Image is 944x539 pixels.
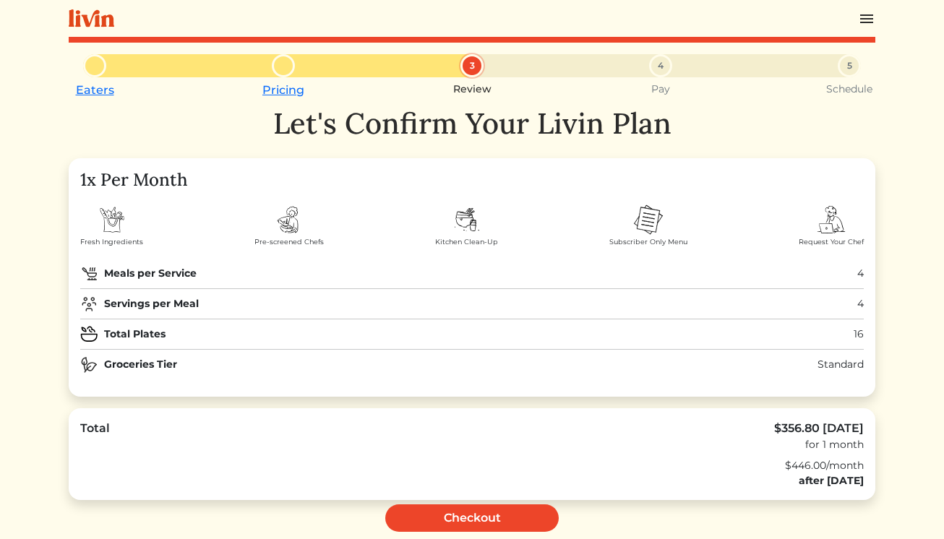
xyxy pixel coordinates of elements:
[609,237,687,247] span: Subscriber Only Menu
[435,237,498,247] span: Kitchen Clean-Up
[104,296,199,311] strong: Servings per Meal
[814,202,849,237] img: order-chef-services-326f08f44a6aa5e3920b69c4f720486849f38608855716721851c101076d58f1.svg
[818,357,864,372] div: Standard
[774,437,864,452] div: for 1 month
[858,10,875,27] img: menu_hamburger-cb6d353cf0ecd9f46ceae1c99ecbeb4a00e71ca567a856bd81f57e9d8c17bb26.svg
[847,59,852,72] span: 5
[80,420,110,452] div: Total
[76,83,114,97] a: Eaters
[104,266,197,281] strong: Meals per Service
[470,59,475,72] span: 3
[262,83,304,97] a: Pricing
[857,296,864,311] div: 4
[104,327,166,342] strong: Total Plates
[80,264,98,283] img: pan-03-22b2d27afe76b5b8ac93af3fa79042a073eb7c635289ef4c7fe901eadbf07da4.svg
[385,504,559,532] a: Checkout
[854,327,864,342] div: 16
[799,474,864,487] strong: after [DATE]
[95,202,129,237] img: shopping-bag-3fe9fdf43c70cd0f07ddb1d918fa50fd9965662e60047f57cd2cdb62210a911f.svg
[799,237,864,247] span: Request Your Chef
[80,325,98,343] img: plate_medium_icon-e045dfd5cac101296ac37c6c512ae1b2bf7298469c6406fb320d813940e28050.svg
[80,355,98,374] img: natural-food-24e544fcef0d753ee7478663568a396ddfcde3812772f870894636ce272f7b23.svg
[826,83,872,95] small: Schedule
[651,83,670,95] small: Pay
[774,420,864,437] div: $356.80 [DATE]
[80,170,864,191] h4: 1x Per Month
[631,202,666,237] img: menu-2f35c4f96a4585effa3d08e608743c4cf839ddca9e71355e0d64a4205c697bf4.svg
[453,83,492,95] small: Review
[69,106,875,141] h1: Let's Confirm Your Livin Plan
[272,202,306,237] img: chef-badb71c08a8f5ffc52cdcf2d2ad30fe731140de9f2fb1f8ce126cf7b01e74f51.svg
[80,237,143,247] span: Fresh Ingredients
[450,202,484,237] img: dishes-d6934137296c20fa1fbd2b863cbcc29b0ee9867785c1462d0468fec09d0b8e2d.svg
[69,9,114,27] img: livin-logo-a0d97d1a881af30f6274990eb6222085a2533c92bbd1e4f22c21b4f0d0e3210c.svg
[80,458,864,473] div: $446.00/month
[857,266,864,281] div: 4
[658,59,664,72] span: 4
[104,357,177,372] strong: Groceries Tier
[80,295,98,313] img: users-group-f3c9345611b1a2b1092ab9a4f439ac097d827a523e23c74d1db29542e094688d.svg
[254,237,324,247] span: Pre-screened Chefs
